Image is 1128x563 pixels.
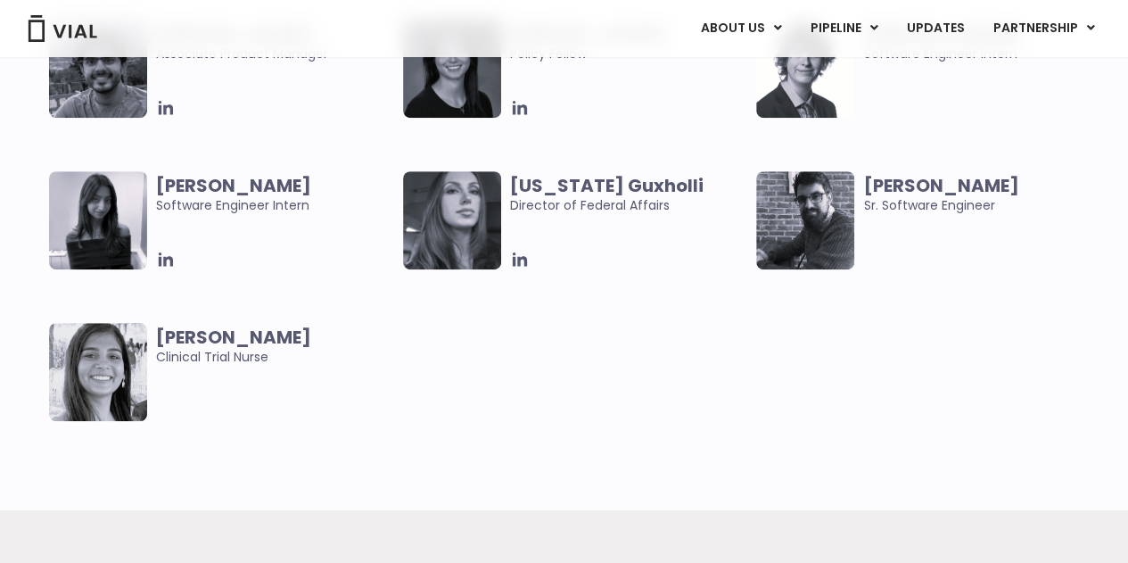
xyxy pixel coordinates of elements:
img: Headshot of smiling man named Abhinav [49,20,147,118]
span: Director of Federal Affairs [510,176,748,215]
img: Smiling man named Dugi Surdulli [756,171,854,269]
a: UPDATES [893,13,978,44]
span: Clinical Trial Nurse [156,327,394,367]
b: [US_STATE] Guxholli [510,173,704,198]
a: PARTNERSHIPMenu Toggle [979,13,1109,44]
b: [PERSON_NAME] [156,173,311,198]
img: Black and white image of woman. [403,171,501,269]
img: Smiling woman named Deepa [49,323,147,421]
b: [PERSON_NAME] [156,325,311,350]
a: ABOUT USMenu Toggle [687,13,795,44]
span: Sr. Software Engineer [863,176,1101,215]
img: Vial Logo [27,15,98,42]
img: Smiling woman named Claudia [403,20,501,118]
span: Software Engineer Intern [156,176,394,215]
b: [PERSON_NAME] [863,173,1018,198]
a: PIPELINEMenu Toggle [796,13,892,44]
